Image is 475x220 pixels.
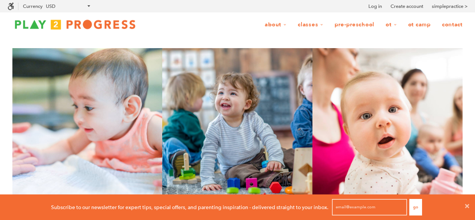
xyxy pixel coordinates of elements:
[437,18,467,32] a: Contact
[330,18,379,32] a: Pre-Preschool
[23,3,42,9] label: Currency
[260,18,291,32] a: About
[403,18,436,32] a: OT Camp
[391,3,423,10] a: Create account
[368,3,382,10] a: Log in
[381,18,402,32] a: OT
[432,3,467,10] a: simplepractice >
[293,18,328,32] a: Classes
[51,203,329,211] p: Subscribe to our newsletter for expert tips, special offers, and parenting inspiration - delivere...
[409,199,422,215] button: Go
[8,17,143,32] img: Play2Progress logo
[332,199,407,215] input: email@example.com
